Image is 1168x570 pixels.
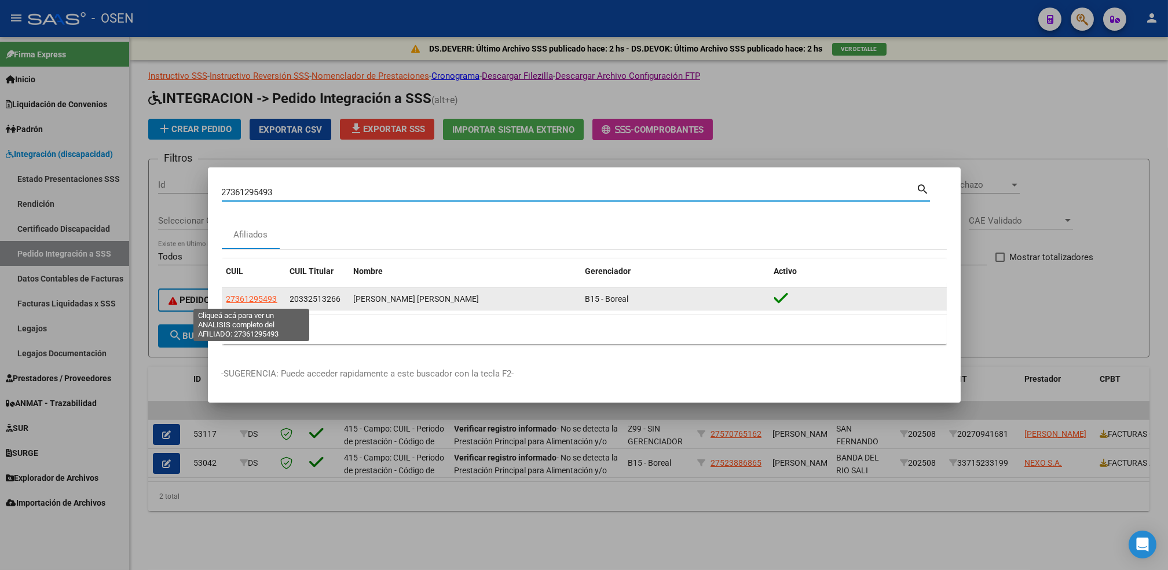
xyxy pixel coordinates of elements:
[354,293,576,306] div: [PERSON_NAME] [PERSON_NAME]
[290,294,341,304] span: 20332513266
[917,181,930,195] mat-icon: search
[226,294,277,304] span: 27361295493
[222,259,285,284] datatable-header-cell: CUIL
[222,367,947,381] p: -SUGERENCIA: Puede acceder rapidamente a este buscador con la tecla F2-
[585,294,629,304] span: B15 - Boreal
[233,228,268,242] div: Afiliados
[290,266,334,276] span: CUIL Titular
[1129,531,1156,558] div: Open Intercom Messenger
[285,259,349,284] datatable-header-cell: CUIL Titular
[581,259,770,284] datatable-header-cell: Gerenciador
[354,266,383,276] span: Nombre
[770,259,947,284] datatable-header-cell: Activo
[585,266,631,276] span: Gerenciador
[774,266,797,276] span: Activo
[222,315,947,344] div: 1 total
[349,259,581,284] datatable-header-cell: Nombre
[226,266,244,276] span: CUIL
